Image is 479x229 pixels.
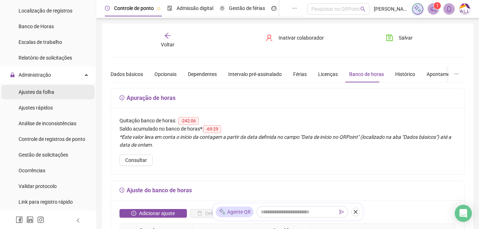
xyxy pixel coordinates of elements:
[19,55,72,61] span: Relatório de solicitações
[19,24,54,29] span: Banco de Horas
[228,70,282,78] div: Intervalo pré-assinalado
[188,70,217,78] div: Dependentes
[455,205,472,222] div: Open Intercom Messenger
[114,5,154,11] span: Controle de ponto
[19,199,73,205] span: Link para registro rápido
[459,4,470,14] img: 75003
[203,125,221,133] span: -69:29
[131,211,136,216] span: clock-circle
[216,207,254,217] div: Agente QR
[167,6,172,11] span: file-done
[19,136,85,142] span: Controle de registros de ponto
[157,6,161,11] span: pushpin
[19,8,72,14] span: Localização de registros
[436,3,439,8] span: 1
[414,5,422,13] img: sparkle-icon.fc2bf0ac1784a2077858766a79e2daf3.svg
[386,34,393,41] span: save
[119,125,456,133] div: :
[339,209,344,214] span: send
[430,6,437,12] span: notification
[119,209,187,218] button: Adicionar ajuste
[353,209,358,214] span: close
[119,186,456,195] h5: Ajuste do banco de horas
[229,5,265,11] span: Gestão de férias
[271,6,276,11] span: dashboard
[111,70,143,78] div: Dados básicos
[19,168,45,173] span: Ocorrências
[349,70,384,78] div: Banco de horas
[26,216,34,223] span: linkedin
[37,216,44,223] span: instagram
[119,95,125,101] span: field-time
[16,216,23,223] span: facebook
[164,32,171,39] span: arrow-left
[19,105,53,111] span: Ajustes rápidos
[154,70,177,78] div: Opcionais
[292,6,297,11] span: ellipsis
[190,209,258,218] button: Deletar selecionados
[266,34,273,41] span: user-delete
[119,126,200,132] span: Saldo acumulado no banco de horas
[19,72,51,78] span: Administração
[219,208,226,216] img: sparkle-icon.fc2bf0ac1784a2077858766a79e2daf3.svg
[318,70,338,78] div: Licenças
[139,209,175,217] span: Adicionar ajuste
[125,156,147,164] span: Consultar
[454,71,459,76] span: ellipsis
[260,32,329,44] button: Inativar colaborador
[178,117,199,125] span: -242:06
[119,94,456,102] h5: Apuração de horas
[161,42,174,47] span: Voltar
[10,72,15,77] span: lock
[374,5,408,13] span: [PERSON_NAME] - ALLREDE
[279,34,324,42] span: Inativar colaborador
[19,39,62,45] span: Escalas de trabalho
[19,121,76,126] span: Análise de inconsistências
[19,152,68,158] span: Gestão de solicitações
[177,5,213,11] span: Admissão digital
[19,183,57,189] span: Validar protocolo
[119,187,125,193] span: field-time
[19,89,54,95] span: Ajustes da folha
[399,34,413,42] span: Salvar
[448,66,465,82] button: ellipsis
[76,218,81,223] span: left
[446,6,452,12] span: bell
[381,32,418,44] button: Salvar
[119,134,451,148] em: *Este valor leva em conta o início da contagem a partir da data definida no campo "Data de início...
[427,70,460,78] div: Apontamentos
[293,70,307,78] div: Férias
[119,154,153,166] button: Consultar
[105,6,110,11] span: clock-circle
[395,70,415,78] div: Histórico
[434,2,441,9] sup: 1
[360,6,366,12] span: search
[220,6,225,11] span: sun
[119,118,176,123] span: Quitação banco de horas:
